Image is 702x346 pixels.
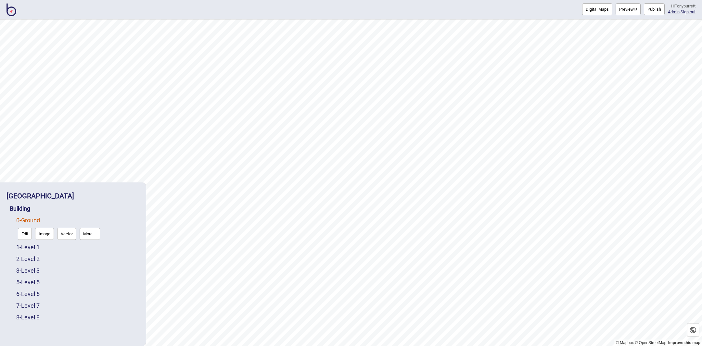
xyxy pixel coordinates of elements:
[616,3,641,15] a: Previewpreview
[16,241,139,253] div: Level 1
[668,340,700,345] a: Map feedback
[16,267,40,274] a: 3-Level 3
[10,205,30,212] a: Building
[16,302,40,309] a: 7-Level 7
[35,228,54,240] button: Image
[634,7,637,11] img: preview
[16,290,40,297] a: 6-Level 6
[80,228,100,240] button: More ...
[6,3,16,16] img: BindiMaps CMS
[16,215,139,241] div: Ground
[668,9,681,14] span: |
[16,226,33,241] a: Edit
[16,312,139,323] div: Level 8
[616,3,641,15] button: Preview
[16,288,139,300] div: Level 6
[6,192,74,200] a: [GEOGRAPHIC_DATA]
[16,279,40,286] a: 5-Level 5
[16,265,139,277] div: Level 3
[16,314,40,321] a: 8-Level 8
[681,9,696,14] button: Sign out
[16,253,139,265] div: Level 2
[16,244,40,251] a: 1-Level 1
[6,189,139,203] div: Parkline Place
[668,3,696,9] div: Hi Tonyburrett
[16,217,40,224] a: 0-Ground
[56,226,78,241] a: Vector
[57,228,76,240] button: Vector
[16,277,139,288] div: Level 5
[668,9,680,14] a: Admin
[16,300,139,312] div: Level 7
[635,340,666,345] a: OpenStreetMap
[78,226,102,241] a: More ...
[18,228,32,240] button: Edit
[616,340,634,345] a: Mapbox
[16,255,40,262] a: 2-Level 2
[33,226,56,241] a: Image
[582,3,612,15] button: Digital Maps
[644,3,665,15] button: Publish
